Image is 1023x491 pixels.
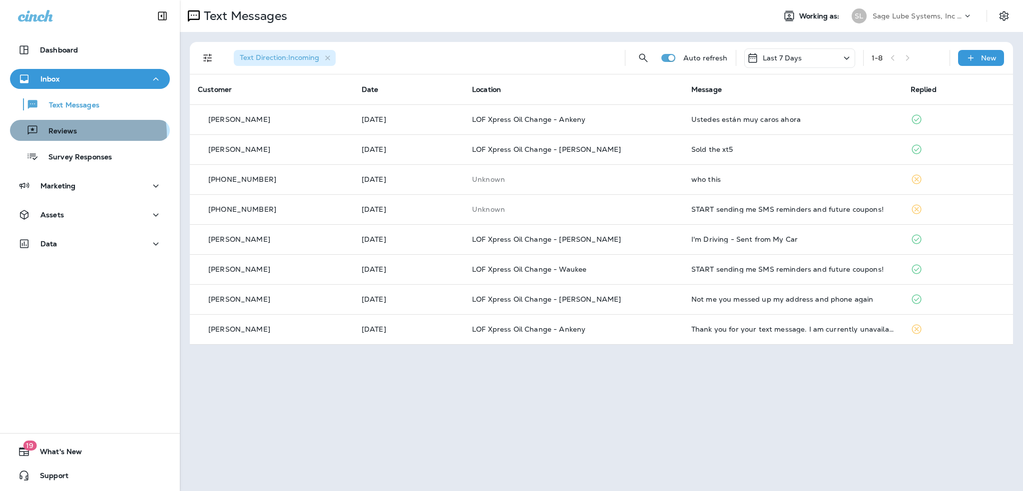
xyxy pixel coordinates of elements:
p: [PERSON_NAME] [208,145,270,153]
button: Inbox [10,69,170,89]
span: Support [30,472,68,484]
p: Aug 16, 2025 04:38 PM [362,205,456,213]
p: [PERSON_NAME] [208,265,270,273]
div: I'm Driving - Sent from My Car [691,235,895,243]
div: Not me you messed up my address and phone again [691,295,895,303]
button: Reviews [10,120,170,141]
span: Text Direction : Incoming [240,53,319,62]
span: Date [362,85,379,94]
p: Aug 18, 2025 11:14 AM [362,145,456,153]
p: Reviews [38,127,77,136]
p: Assets [40,211,64,219]
div: SL [852,8,867,23]
button: Support [10,466,170,486]
span: LOF Xpress Oil Change - Waukee [472,265,586,274]
span: Replied [911,85,937,94]
span: What's New [30,448,82,460]
div: 1 - 8 [872,54,883,62]
p: Aug 14, 2025 02:15 PM [362,295,456,303]
p: Data [40,240,57,248]
p: Survey Responses [38,153,112,162]
p: Text Messages [39,101,99,110]
span: LOF Xpress Oil Change - [PERSON_NAME] [472,235,621,244]
button: Filters [198,48,218,68]
button: Settings [995,7,1013,25]
p: Aug 15, 2025 05:31 PM [362,235,456,243]
button: Collapse Sidebar [148,6,176,26]
p: New [981,54,997,62]
div: Ustedes están muy caros ahora [691,115,895,123]
p: Dashboard [40,46,78,54]
button: Data [10,234,170,254]
span: Customer [198,85,232,94]
div: START sending me SMS reminders and future coupons! [691,265,895,273]
div: who this [691,175,895,183]
p: [PHONE_NUMBER] [208,205,276,213]
button: Dashboard [10,40,170,60]
button: Search Messages [633,48,653,68]
div: Text Direction:Incoming [234,50,336,66]
p: [PERSON_NAME] [208,115,270,123]
div: Thank you for your text message. I am currently unavailable. I will respond to your message as so... [691,325,895,333]
p: Aug 19, 2025 11:07 AM [362,115,456,123]
span: LOF Xpress Oil Change - [PERSON_NAME] [472,145,621,154]
span: Message [691,85,722,94]
div: START sending me SMS reminders and future coupons! [691,205,895,213]
p: [PHONE_NUMBER] [208,175,276,183]
p: Aug 14, 2025 04:38 PM [362,265,456,273]
button: Survey Responses [10,146,170,167]
p: Last 7 Days [763,54,802,62]
p: Aug 13, 2025 06:31 PM [362,325,456,333]
p: Inbox [40,75,59,83]
p: [PERSON_NAME] [208,325,270,333]
p: [PERSON_NAME] [208,295,270,303]
p: Auto refresh [683,54,728,62]
p: Aug 17, 2025 03:47 PM [362,175,456,183]
button: 19What's New [10,442,170,462]
p: Marketing [40,182,75,190]
p: This customer does not have a last location and the phone number they messaged is not assigned to... [472,205,675,213]
p: This customer does not have a last location and the phone number they messaged is not assigned to... [472,175,675,183]
button: Assets [10,205,170,225]
button: Marketing [10,176,170,196]
p: Text Messages [200,8,287,23]
span: Working as: [799,12,842,20]
span: LOF Xpress Oil Change - Ankeny [472,115,585,124]
p: [PERSON_NAME] [208,235,270,243]
p: Sage Lube Systems, Inc dba LOF Xpress Oil Change [873,12,963,20]
span: 19 [23,441,36,451]
span: LOF Xpress Oil Change - Ankeny [472,325,585,334]
span: LOF Xpress Oil Change - [PERSON_NAME] [472,295,621,304]
span: Location [472,85,501,94]
button: Text Messages [10,94,170,115]
div: Sold the xt5 [691,145,895,153]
